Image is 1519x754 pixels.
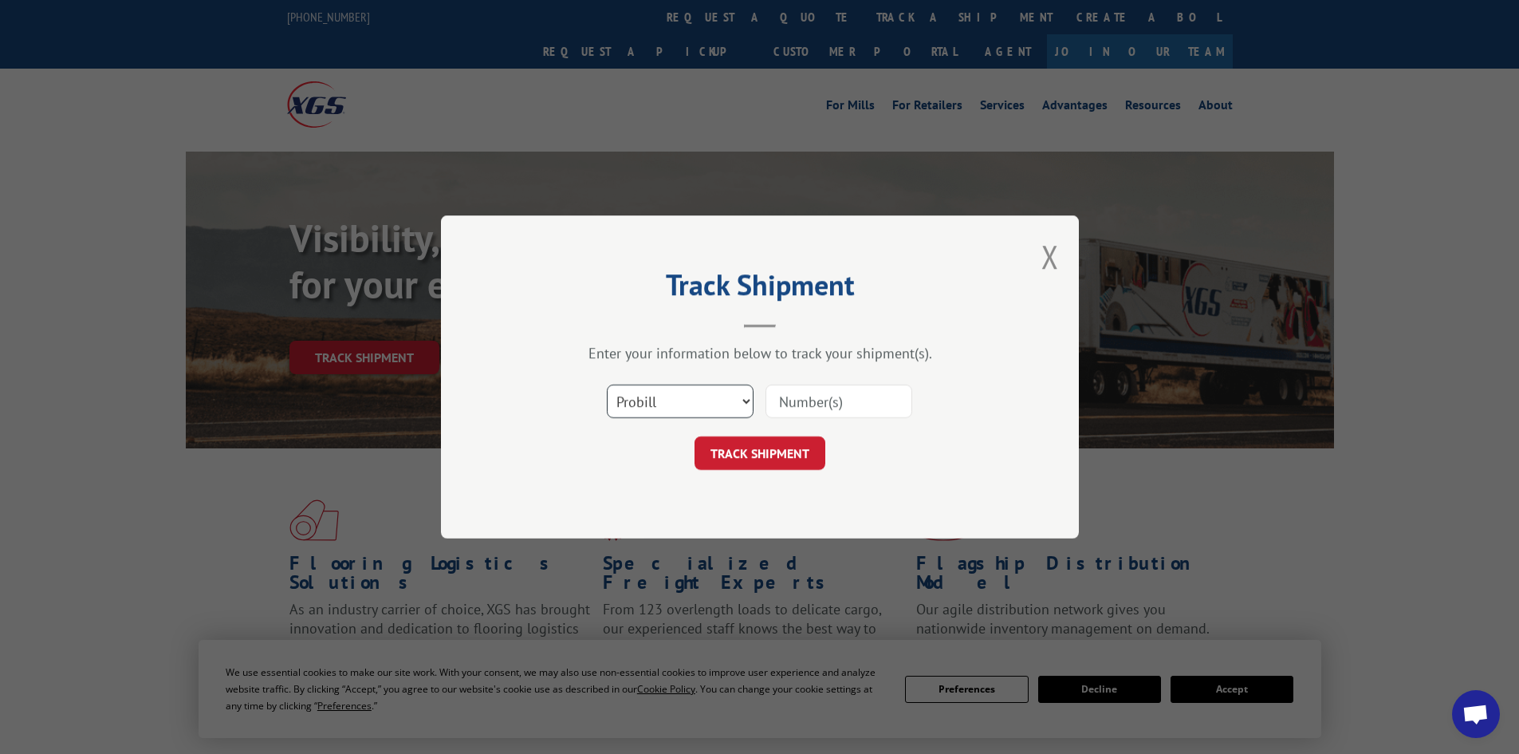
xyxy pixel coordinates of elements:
button: TRACK SHIPMENT [695,436,825,470]
button: Close modal [1041,235,1059,278]
div: Enter your information below to track your shipment(s). [521,344,999,362]
a: Open chat [1452,690,1500,738]
input: Number(s) [765,385,912,418]
h2: Track Shipment [521,274,999,304]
